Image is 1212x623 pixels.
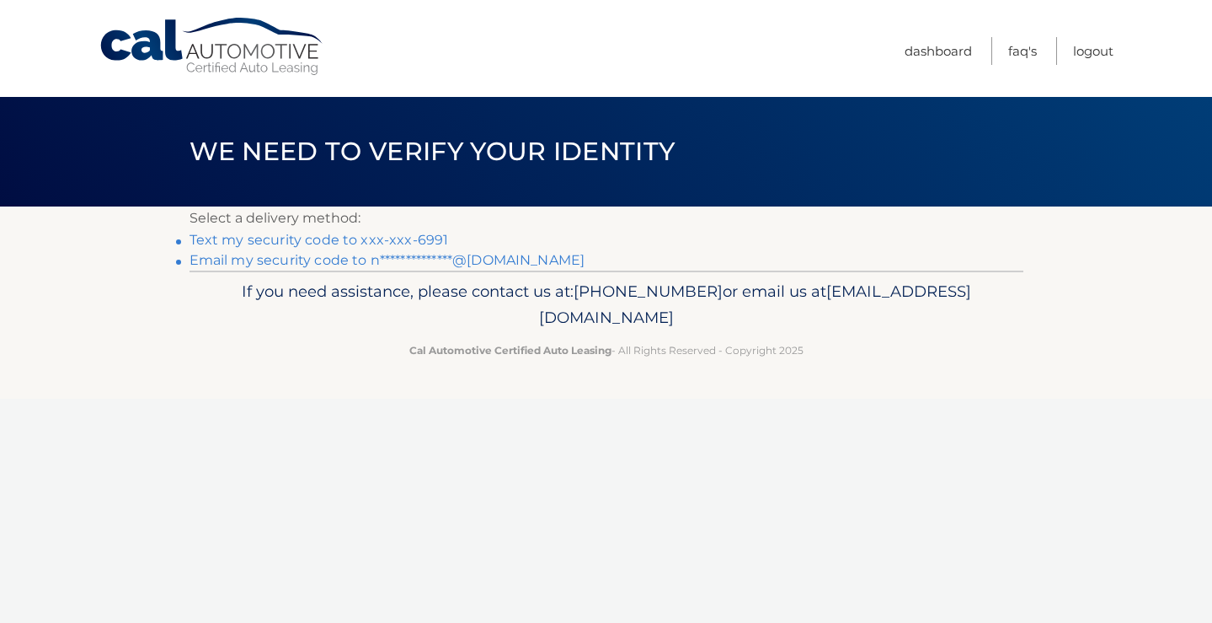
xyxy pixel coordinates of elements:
[190,232,449,248] a: Text my security code to xxx-xxx-6991
[905,37,972,65] a: Dashboard
[409,344,611,357] strong: Cal Automotive Certified Auto Leasing
[1073,37,1113,65] a: Logout
[99,17,326,77] a: Cal Automotive
[1008,37,1037,65] a: FAQ's
[200,341,1012,359] p: - All Rights Reserved - Copyright 2025
[574,282,723,301] span: [PHONE_NUMBER]
[190,136,675,167] span: We need to verify your identity
[200,278,1012,332] p: If you need assistance, please contact us at: or email us at
[190,207,1023,230] p: Select a delivery method:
